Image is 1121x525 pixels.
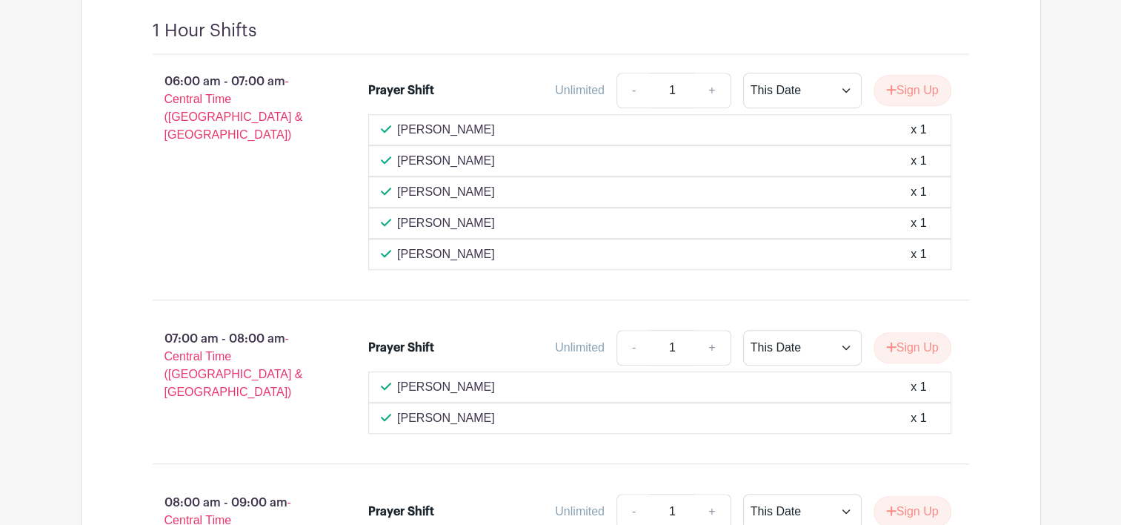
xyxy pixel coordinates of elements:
p: 06:00 am - 07:00 am [129,67,345,150]
a: - [616,330,651,366]
div: x 1 [911,152,926,170]
div: x 1 [911,378,926,396]
div: Prayer Shift [368,503,434,521]
p: [PERSON_NAME] [397,378,495,396]
a: - [616,73,651,108]
div: x 1 [911,121,926,139]
button: Sign Up [874,75,951,106]
p: [PERSON_NAME] [397,121,495,139]
a: + [693,330,731,366]
p: [PERSON_NAME] [397,214,495,232]
div: Unlimited [555,339,605,357]
div: x 1 [911,214,926,232]
div: Prayer Shift [368,82,434,99]
p: 07:00 am - 08:00 am [129,324,345,407]
p: [PERSON_NAME] [397,152,495,170]
div: Prayer Shift [368,339,434,357]
div: Unlimited [555,503,605,521]
a: + [693,73,731,108]
button: Sign Up [874,332,951,363]
h4: 1 Hour Shifts [153,20,257,42]
p: [PERSON_NAME] [397,245,495,263]
p: [PERSON_NAME] [397,409,495,427]
div: x 1 [911,409,926,427]
p: [PERSON_NAME] [397,183,495,201]
div: x 1 [911,245,926,263]
div: Unlimited [555,82,605,99]
div: x 1 [911,183,926,201]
